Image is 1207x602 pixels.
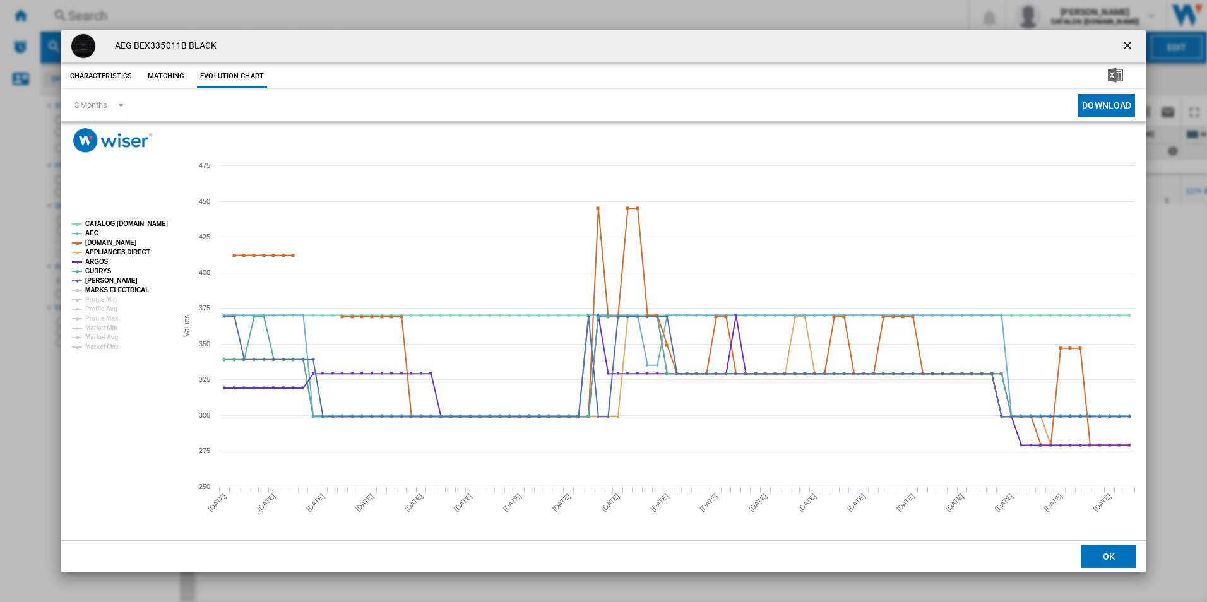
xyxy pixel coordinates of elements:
[452,492,473,513] tspan: [DATE]
[895,492,915,513] tspan: [DATE]
[1078,94,1135,117] button: Download
[199,483,210,490] tspan: 250
[85,249,150,256] tspan: APPLIANCES DIRECT
[305,492,326,513] tspan: [DATE]
[199,233,210,240] tspan: 425
[846,492,867,513] tspan: [DATE]
[197,65,267,88] button: Evolution chart
[85,305,117,312] tspan: Profile Avg
[85,324,117,331] tspan: Market Min
[1091,492,1112,513] tspan: [DATE]
[138,65,194,88] button: Matching
[1042,492,1063,513] tspan: [DATE]
[199,375,210,383] tspan: 325
[74,100,107,110] div: 3 Months
[85,315,119,322] tspan: Profile Max
[354,492,375,513] tspan: [DATE]
[85,239,136,246] tspan: [DOMAIN_NAME]
[199,411,210,419] tspan: 300
[85,230,99,237] tspan: AEG
[199,198,210,205] tspan: 450
[85,343,119,350] tspan: Market Max
[85,258,109,265] tspan: ARGOS
[199,340,210,348] tspan: 350
[67,65,136,88] button: Characteristics
[199,162,210,169] tspan: 475
[199,304,210,312] tspan: 375
[73,128,152,153] img: logo_wiser_300x94.png
[993,492,1014,513] tspan: [DATE]
[1088,65,1143,88] button: Download in Excel
[649,492,670,513] tspan: [DATE]
[1116,33,1141,59] button: getI18NText('BUTTONS.CLOSE_DIALOG')
[71,33,96,59] img: 250214WVG5.png
[182,315,191,337] tspan: Values
[85,334,118,341] tspan: Market Avg
[85,286,149,293] tspan: MARKS ELECTRICAL
[61,30,1147,572] md-dialog: Product popup
[85,277,138,284] tspan: [PERSON_NAME]
[85,220,168,227] tspan: CATALOG [DOMAIN_NAME]
[944,492,965,513] tspan: [DATE]
[85,296,117,303] tspan: Profile Min
[698,492,719,513] tspan: [DATE]
[109,40,217,52] h4: AEG BEX335011B BLACK
[403,492,424,513] tspan: [DATE]
[501,492,522,513] tspan: [DATE]
[256,492,276,513] tspan: [DATE]
[797,492,818,513] tspan: [DATE]
[550,492,571,513] tspan: [DATE]
[600,492,621,513] tspan: [DATE]
[747,492,768,513] tspan: [DATE]
[1121,39,1136,54] ng-md-icon: getI18NText('BUTTONS.CLOSE_DIALOG')
[1108,68,1123,83] img: excel-24x24.png
[1081,545,1136,568] button: OK
[85,268,112,274] tspan: CURRYS
[199,269,210,276] tspan: 400
[206,492,227,513] tspan: [DATE]
[199,447,210,454] tspan: 275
